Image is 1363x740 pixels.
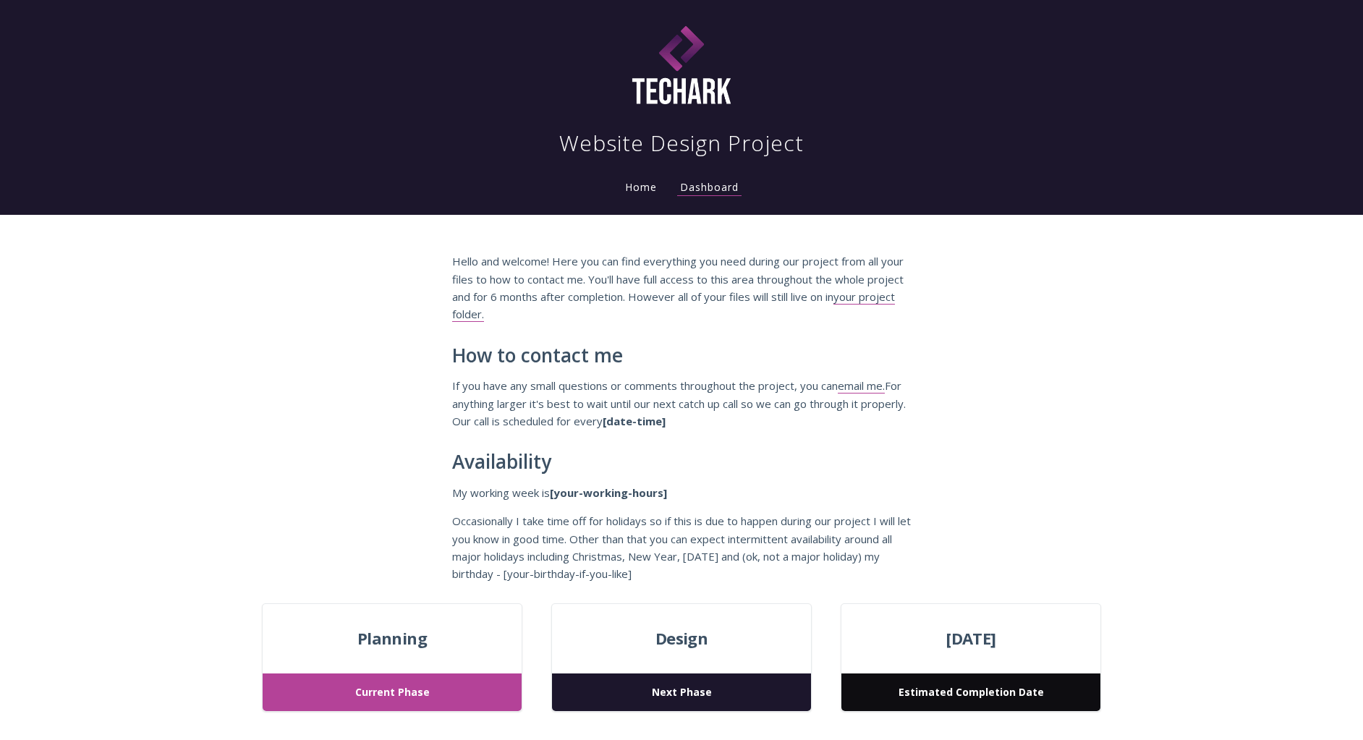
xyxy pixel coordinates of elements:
[838,378,885,394] a: email me.
[452,377,911,430] p: If you have any small questions or comments throughout the project, you can For anything larger i...
[603,414,666,428] strong: [date-time]
[452,484,911,501] p: My working week is
[841,626,1100,652] span: [DATE]
[452,345,911,367] h2: How to contact me
[559,129,804,158] h1: Website Design Project
[552,673,811,712] span: Next Phase
[622,180,660,194] a: Home
[263,673,522,712] span: Current Phase
[452,252,911,323] p: Hello and welcome! Here you can find everything you need during our project from all your files t...
[550,485,667,500] strong: [your-working-hours]
[841,673,1100,712] span: Estimated Completion Date
[552,626,811,652] span: Design
[452,451,911,473] h2: Availability
[677,180,742,196] a: Dashboard
[452,512,911,583] p: Occasionally I take time off for holidays so if this is due to happen during our project I will l...
[263,626,522,652] span: Planning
